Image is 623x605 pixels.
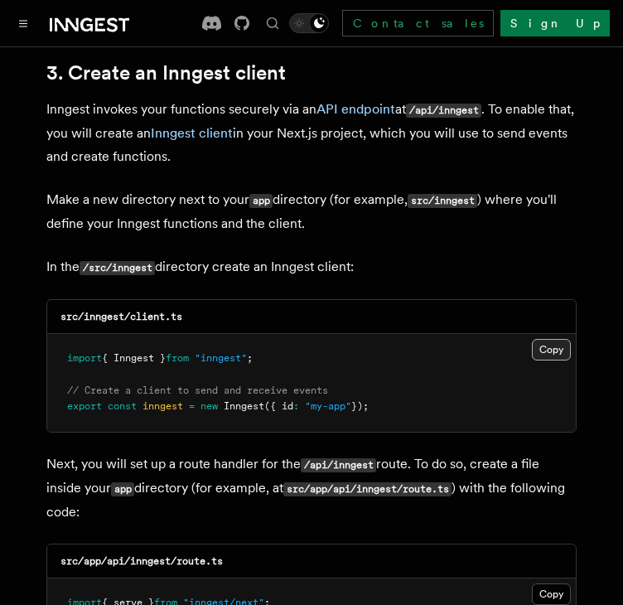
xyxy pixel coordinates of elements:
[408,194,477,208] code: src/inngest
[305,400,351,412] span: "my-app"
[189,400,195,412] span: =
[224,400,264,412] span: Inngest
[46,98,577,168] p: Inngest invokes your functions securely via an at . To enable that, you will create an in your Ne...
[283,482,452,496] code: src/app/api/inngest/route.ts
[80,261,155,275] code: /src/inngest
[111,482,134,496] code: app
[67,385,328,396] span: // Create a client to send and receive events
[46,61,286,85] a: 3. Create an Inngest client
[406,104,481,118] code: /api/inngest
[151,125,233,141] a: Inngest client
[60,555,223,567] code: src/app/api/inngest/route.ts
[60,311,182,322] code: src/inngest/client.ts
[195,352,247,364] span: "inngest"
[102,352,166,364] span: { Inngest }
[247,352,253,364] span: ;
[316,101,395,117] a: API endpoint
[532,583,571,605] button: Copy
[263,13,283,33] button: Find something...
[166,352,189,364] span: from
[532,339,571,361] button: Copy
[67,352,102,364] span: import
[351,400,369,412] span: });
[500,10,610,36] a: Sign Up
[108,400,137,412] span: const
[301,458,376,472] code: /api/inngest
[142,400,183,412] span: inngest
[46,188,577,235] p: Make a new directory next to your directory (for example, ) where you'll define your Inngest func...
[342,10,494,36] a: Contact sales
[200,400,218,412] span: new
[46,453,577,524] p: Next, you will set up a route handler for the route. To do so, create a file inside your director...
[67,400,102,412] span: export
[289,13,329,33] button: Toggle dark mode
[264,400,293,412] span: ({ id
[13,13,33,33] button: Toggle navigation
[249,194,273,208] code: app
[46,255,577,279] p: In the directory create an Inngest client:
[293,400,299,412] span: :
